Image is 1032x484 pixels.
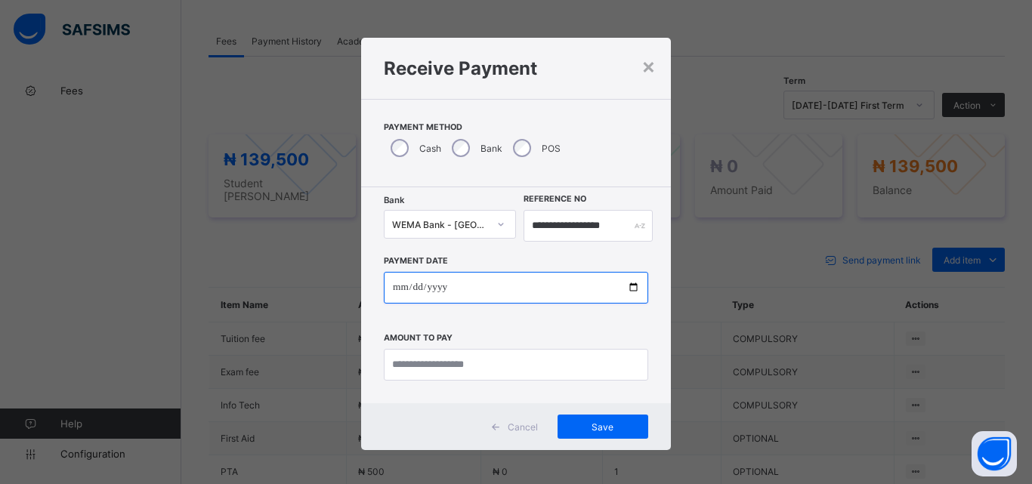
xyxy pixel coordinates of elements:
button: Open asap [972,431,1017,476]
div: × [641,53,656,79]
span: Payment Method [384,122,648,132]
h1: Receive Payment [384,57,648,79]
label: Amount to pay [384,333,453,343]
div: WEMA Bank - [GEOGRAPHIC_DATA] [392,219,488,230]
label: Reference No [524,194,586,204]
span: Bank [384,195,404,205]
label: Payment Date [384,256,448,266]
label: Bank [480,143,502,154]
span: Cancel [508,421,538,433]
span: Save [569,421,637,433]
label: POS [542,143,561,154]
label: Cash [419,143,441,154]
